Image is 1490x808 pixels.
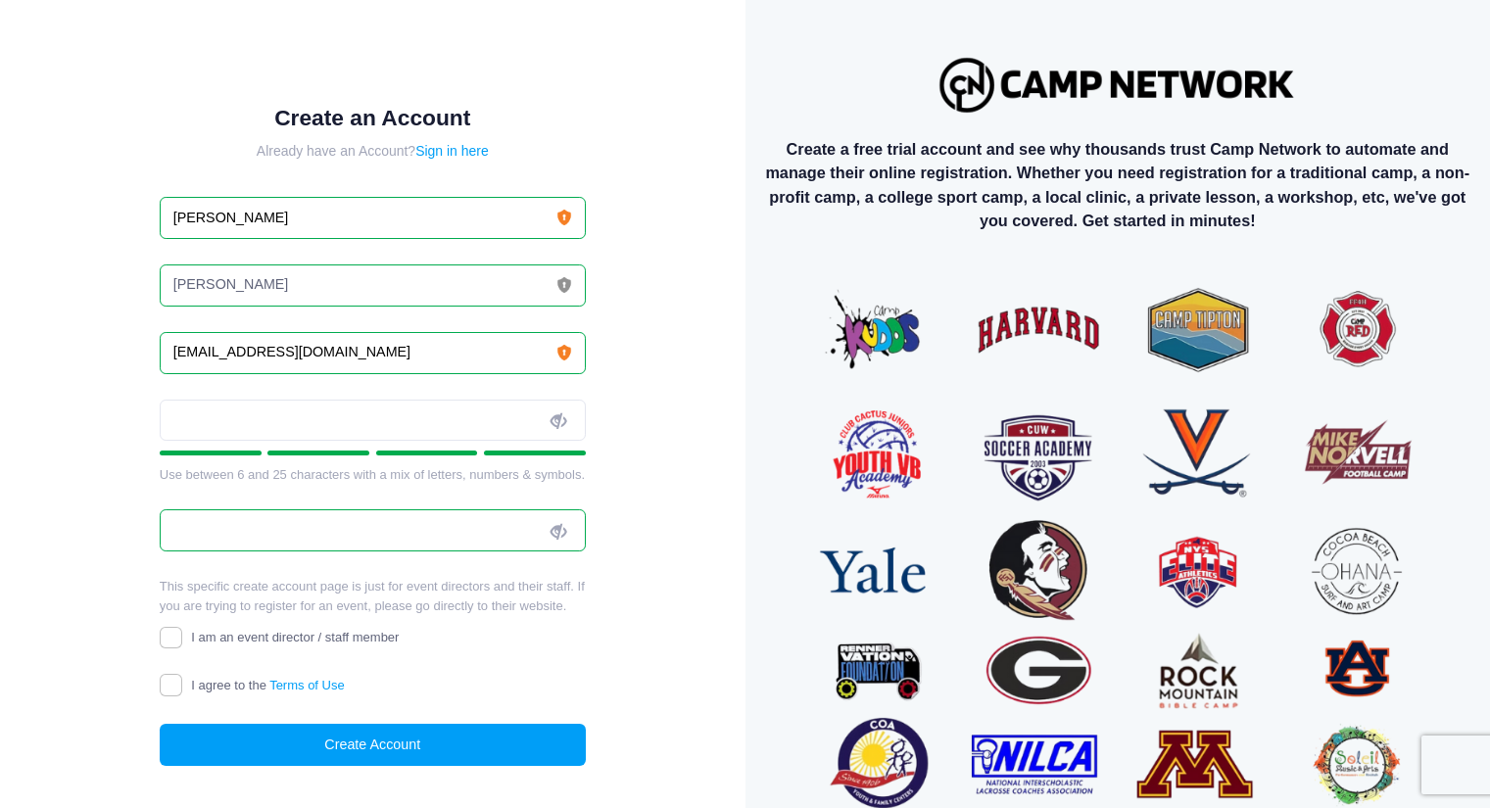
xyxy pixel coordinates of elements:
p: This specific create account page is just for event directors and their staff. If you are trying ... [160,577,586,615]
span: I am an event director / staff member [191,630,399,644]
button: Create Account [160,724,586,766]
div: Already have an Account? [160,141,586,162]
a: Sign in here [415,143,489,159]
input: I agree to theTerms of Use [160,674,182,696]
img: Logo [931,48,1305,121]
p: Create a free trial account and see why thousands trust Camp Network to automate and manage their... [761,137,1474,233]
input: First Name [160,197,586,239]
div: Use between 6 and 25 characters with a mix of letters, numbers & symbols. [160,465,586,485]
a: Terms of Use [269,678,345,692]
h1: Create an Account [160,105,586,131]
input: Email [160,332,586,374]
input: I am an event director / staff member [160,627,182,649]
input: Last Name [160,264,586,307]
span: I agree to the [191,678,344,692]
